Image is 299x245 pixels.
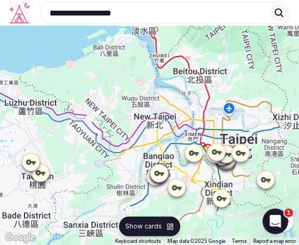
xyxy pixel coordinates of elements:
a: Report a map error [253,238,296,244]
span: 1 [285,209,293,217]
img: Google [3,231,38,245]
a: Terms (opens in new tab) [232,238,247,244]
a: Open this area in Google Maps (opens a new window) [3,231,38,245]
a: Visit the homepage [9,2,30,23]
span: Show cards [125,222,162,231]
button: Keyboard shortcuts [115,238,161,245]
span: Map data ©2025 Google [167,238,225,244]
iframe: Intercom live chat [263,209,288,234]
button: Show cards [119,217,180,236]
